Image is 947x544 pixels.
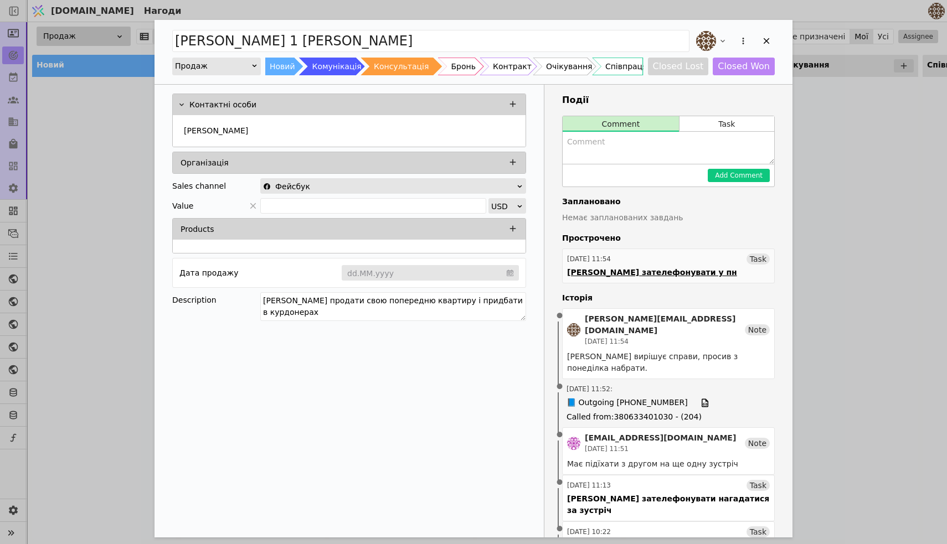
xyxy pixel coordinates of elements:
[745,324,770,335] div: Note
[562,232,775,244] h4: Прострочено
[546,58,592,75] div: Очікування
[270,58,295,75] div: Новий
[567,323,580,336] img: an
[567,527,611,537] div: [DATE] 10:22
[263,183,271,190] img: facebook.svg
[745,438,770,449] div: Note
[567,411,770,423] span: Called from : 380633401030 - (204)
[648,58,709,75] button: Closed Lost
[374,58,429,75] div: Консультація
[585,336,745,346] div: [DATE] 11:54
[554,421,565,449] span: •
[155,20,792,537] div: Add Opportunity
[567,267,737,278] div: [PERSON_NAME] зателефонувати у пн
[680,116,774,132] button: Task
[562,196,775,208] h4: Заплановано
[491,199,516,214] div: USD
[189,99,256,111] p: Контактні особи
[747,526,770,537] div: Task
[567,493,770,516] div: [PERSON_NAME] зателефонувати нагадатися за зустріч
[312,58,361,75] div: Комунікація
[179,265,238,281] div: Дата продажу
[260,292,526,321] textarea: [PERSON_NAME] продати свою попередню квартиру і придбати в курдонерах
[713,58,775,75] button: Closed Won
[585,444,736,454] div: [DATE] 11:51
[585,313,745,336] div: [PERSON_NAME][EMAIL_ADDRESS][DOMAIN_NAME]
[567,384,613,394] span: [DATE] 11:52 :
[708,169,770,182] button: Add Comment
[562,94,775,107] h3: Події
[696,31,716,51] img: an
[172,198,193,214] span: Value
[554,515,565,543] span: •
[567,437,580,450] img: de
[585,432,736,444] div: [EMAIL_ADDRESS][DOMAIN_NAME]
[554,469,565,497] span: •
[567,351,770,374] div: [PERSON_NAME] вирішує справи, просив з понеділка набрати.
[451,58,475,75] div: Бронь
[567,254,611,264] div: [DATE] 11:54
[172,178,226,194] div: Sales channel
[747,480,770,491] div: Task
[175,58,251,74] div: Продаж
[275,179,310,194] span: Фейсбук
[567,458,770,470] div: Має підїхати з другом на ще одну зустріч
[507,267,513,278] svg: calendar
[562,212,775,224] p: Немає запланованих завдань
[172,292,260,308] div: Description
[562,292,775,304] h4: Історія
[184,125,248,137] p: [PERSON_NAME]
[493,58,532,75] div: Контракт
[554,302,565,330] span: •
[181,224,214,235] p: Products
[747,253,770,265] div: Task
[567,480,611,490] div: [DATE] 11:13
[567,397,688,409] span: 📘 Outgoing [PHONE_NUMBER]
[605,58,647,75] div: Співпраця
[563,116,679,132] button: Comment
[554,373,565,401] span: •
[181,157,229,169] p: Організація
